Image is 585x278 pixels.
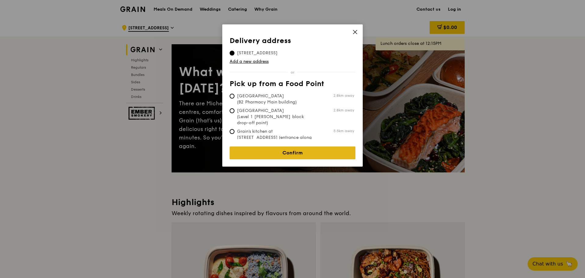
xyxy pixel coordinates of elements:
[230,108,234,113] input: [GEOGRAPHIC_DATA] (Level 1 [PERSON_NAME] block drop-off point)2.8km away
[230,128,321,153] span: Grain's kitchen at [STREET_ADDRESS] (entrance along [PERSON_NAME][GEOGRAPHIC_DATA])
[230,50,285,56] span: [STREET_ADDRESS]
[230,129,234,134] input: Grain's kitchen at [STREET_ADDRESS] (entrance along [PERSON_NAME][GEOGRAPHIC_DATA])5.5km away
[230,146,355,159] a: Confirm
[230,94,234,99] input: [GEOGRAPHIC_DATA] (B2 Pharmacy Main building)2.8km away
[230,80,355,91] th: Pick up from a Food Point
[230,51,234,56] input: [STREET_ADDRESS]
[333,93,354,98] span: 2.8km away
[230,93,321,105] span: [GEOGRAPHIC_DATA] (B2 Pharmacy Main building)
[230,59,355,65] a: Add a new address
[230,37,355,48] th: Delivery address
[230,108,321,126] span: [GEOGRAPHIC_DATA] (Level 1 [PERSON_NAME] block drop-off point)
[333,128,354,133] span: 5.5km away
[333,108,354,113] span: 2.8km away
